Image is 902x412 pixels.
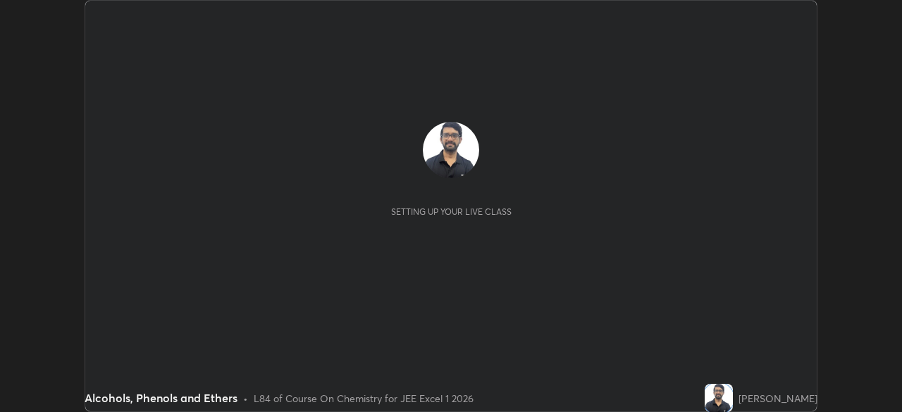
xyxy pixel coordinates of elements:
div: L84 of Course On Chemistry for JEE Excel 1 2026 [254,391,474,406]
div: • [243,391,248,406]
img: fbb457806e3044af9f69b75a85ff128c.jpg [705,384,733,412]
div: Alcohols, Phenols and Ethers [85,389,237,406]
img: fbb457806e3044af9f69b75a85ff128c.jpg [423,122,479,178]
div: Setting up your live class [391,206,512,217]
div: [PERSON_NAME] [739,391,817,406]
